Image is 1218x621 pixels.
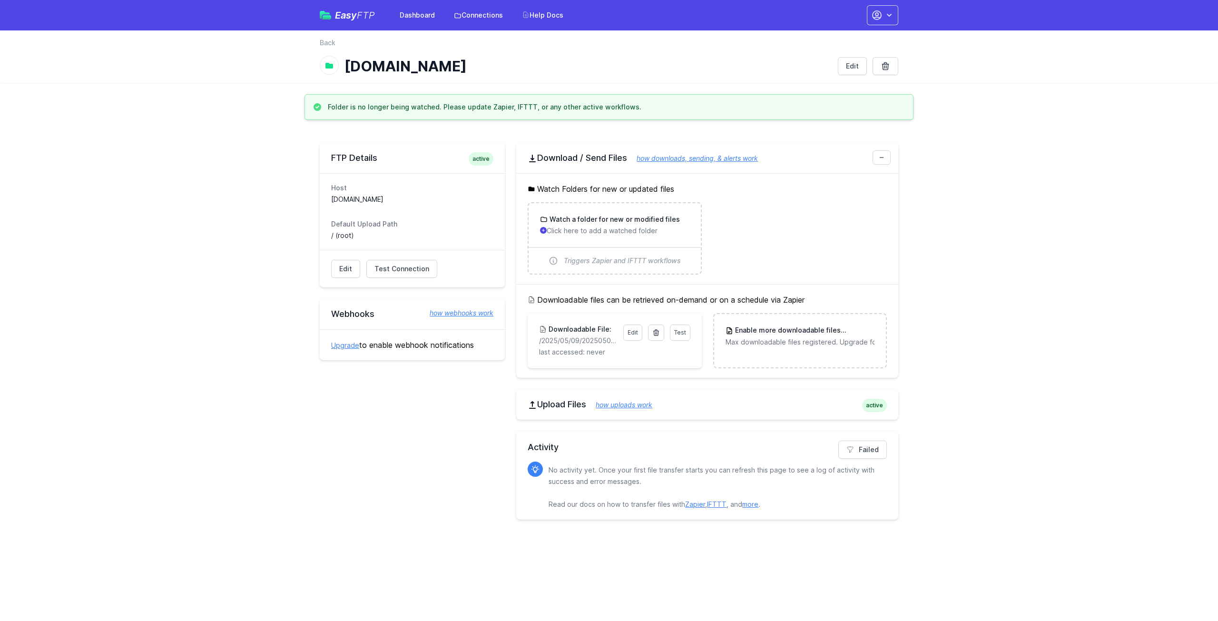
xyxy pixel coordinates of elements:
a: EasyFTP [320,10,375,20]
a: Failed [838,441,887,459]
h2: Download / Send Files [528,152,887,164]
h3: Downloadable File: [547,325,611,334]
a: Zapier [685,500,705,508]
nav: Breadcrumb [320,38,898,53]
h2: Activity [528,441,887,454]
a: how uploads work [586,401,652,409]
a: Back [320,38,335,48]
h2: Webhooks [331,308,493,320]
a: Dashboard [394,7,441,24]
a: Upgrade [331,341,359,349]
a: Edit [623,325,642,341]
h2: Upload Files [528,399,887,410]
span: Triggers Zapier and IFTTT workflows [564,256,681,266]
dd: / (root) [331,231,493,240]
div: to enable webhook notifications [320,329,505,360]
span: FTP [357,10,375,21]
h2: FTP Details [331,152,493,164]
h1: [DOMAIN_NAME] [344,58,830,75]
span: Upgrade [841,326,875,335]
a: Edit [331,260,360,278]
h3: Folder is no longer being watched. Please update Zapier, IFTTT, or any other active workflows. [328,102,641,112]
span: Easy [335,10,375,20]
span: active [862,399,887,412]
a: Test Connection [366,260,437,278]
a: IFTTT [707,500,727,508]
img: easyftp_logo.png [320,11,331,20]
p: Click here to add a watched folder [540,226,689,236]
p: Max downloadable files registered. Upgrade for more. [726,337,874,347]
span: Test [674,329,686,336]
h5: Downloadable files can be retrieved on-demand or on a schedule via Zapier [528,294,887,306]
p: /2025/05/09/20250509171559_inbound_0422652309_0756011820.mp3 [539,336,617,345]
dt: Host [331,183,493,193]
a: Watch a folder for new or modified files Click here to add a watched folder Triggers Zapier and I... [529,203,700,274]
a: how webhooks work [420,308,493,318]
a: how downloads, sending, & alerts work [627,154,758,162]
a: Help Docs [516,7,569,24]
p: last accessed: never [539,347,690,357]
a: Connections [448,7,509,24]
dd: [DOMAIN_NAME] [331,195,493,204]
span: active [469,152,493,166]
a: Edit [838,57,867,75]
a: Enable more downloadable filesUpgrade Max downloadable files registered. Upgrade for more. [714,314,886,358]
a: more [742,500,758,508]
span: Test Connection [374,264,429,274]
p: No activity yet. Once your first file transfer starts you can refresh this page to see a log of a... [549,464,879,510]
a: Test [670,325,690,341]
h3: Watch a folder for new or modified files [548,215,680,224]
dt: Default Upload Path [331,219,493,229]
h5: Watch Folders for new or updated files [528,183,887,195]
h3: Enable more downloadable files [733,325,874,335]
